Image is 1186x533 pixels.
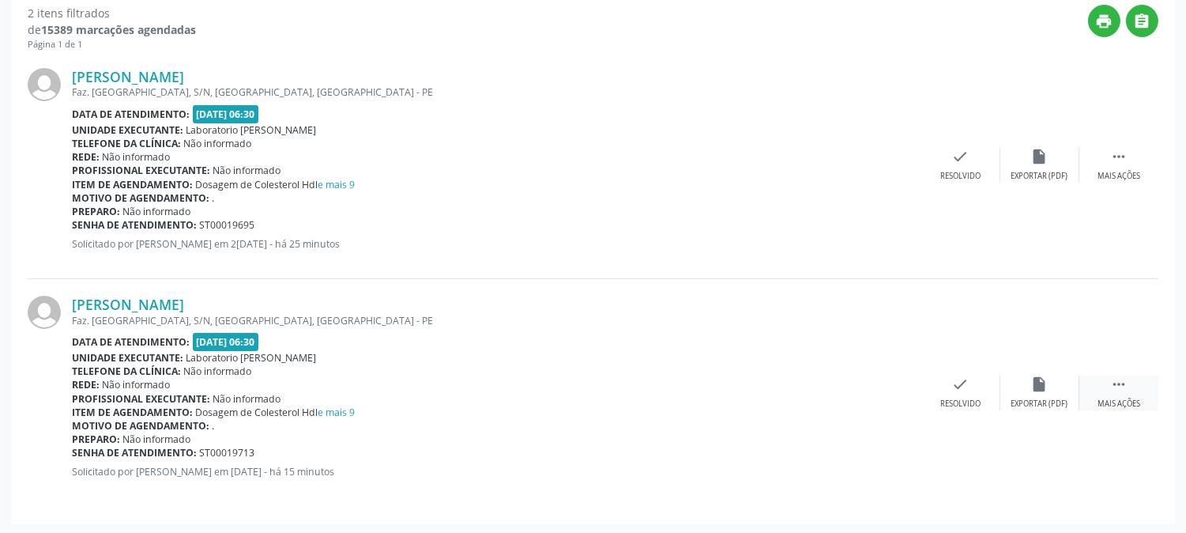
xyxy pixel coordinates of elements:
[72,150,100,164] b: Rede:
[1031,376,1049,393] i: insert_drive_file
[72,433,120,446] b: Preparo:
[72,351,183,365] b: Unidade executante:
[72,446,197,459] b: Senha de atendimento:
[1134,13,1151,30] i: 
[952,376,970,393] i: check
[72,465,921,478] p: Solicitado por [PERSON_NAME] em [DATE] - há 15 minutos
[72,68,184,85] a: [PERSON_NAME]
[72,137,181,150] b: Telefone da clínica:
[72,365,181,378] b: Telefone da clínica:
[123,433,191,446] span: Não informado
[318,178,356,191] a: e mais 9
[196,406,356,419] span: Dosagem de Colesterol Hdl
[1098,171,1140,182] div: Mais ações
[213,191,215,205] span: .
[184,365,252,378] span: Não informado
[1096,13,1113,30] i: print
[213,164,281,177] span: Não informado
[72,123,183,137] b: Unidade executante:
[186,351,317,365] span: Laboratorio [PERSON_NAME]
[1110,376,1128,393] i: 
[196,178,356,191] span: Dosagem de Colesterol Hdl
[200,446,255,459] span: ST00019713
[123,205,191,218] span: Não informado
[213,392,281,406] span: Não informado
[940,171,981,182] div: Resolvido
[1011,399,1068,410] div: Exportar (PDF)
[1110,148,1128,165] i: 
[1098,399,1140,410] div: Mais ações
[72,406,193,419] b: Item de agendamento:
[72,205,120,218] b: Preparo:
[41,22,196,37] strong: 15389 marcações agendadas
[103,378,171,391] span: Não informado
[103,150,171,164] span: Não informado
[72,85,921,99] div: Faz. [GEOGRAPHIC_DATA], S/N, [GEOGRAPHIC_DATA], [GEOGRAPHIC_DATA] - PE
[1088,5,1120,37] button: print
[213,419,215,433] span: .
[72,191,209,205] b: Motivo de agendamento:
[200,218,255,232] span: ST00019695
[72,178,193,191] b: Item de agendamento:
[184,137,252,150] span: Não informado
[72,296,184,313] a: [PERSON_NAME]
[72,164,210,177] b: Profissional executante:
[28,296,61,329] img: img
[186,123,317,137] span: Laboratorio [PERSON_NAME]
[72,108,190,121] b: Data de atendimento:
[28,5,196,21] div: 2 itens filtrados
[72,335,190,349] b: Data de atendimento:
[72,392,210,406] b: Profissional executante:
[28,21,196,38] div: de
[318,406,356,419] a: e mais 9
[28,68,61,101] img: img
[1011,171,1068,182] div: Exportar (PDF)
[72,314,921,327] div: Faz. [GEOGRAPHIC_DATA], S/N, [GEOGRAPHIC_DATA], [GEOGRAPHIC_DATA] - PE
[1031,148,1049,165] i: insert_drive_file
[1126,5,1158,37] button: 
[72,218,197,232] b: Senha de atendimento:
[72,378,100,391] b: Rede:
[193,333,259,351] span: [DATE] 06:30
[72,419,209,433] b: Motivo de agendamento:
[193,105,259,123] span: [DATE] 06:30
[952,148,970,165] i: check
[72,237,921,251] p: Solicitado por [PERSON_NAME] em 2[DATE] - há 25 minutos
[940,399,981,410] div: Resolvido
[28,38,196,51] div: Página 1 de 1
